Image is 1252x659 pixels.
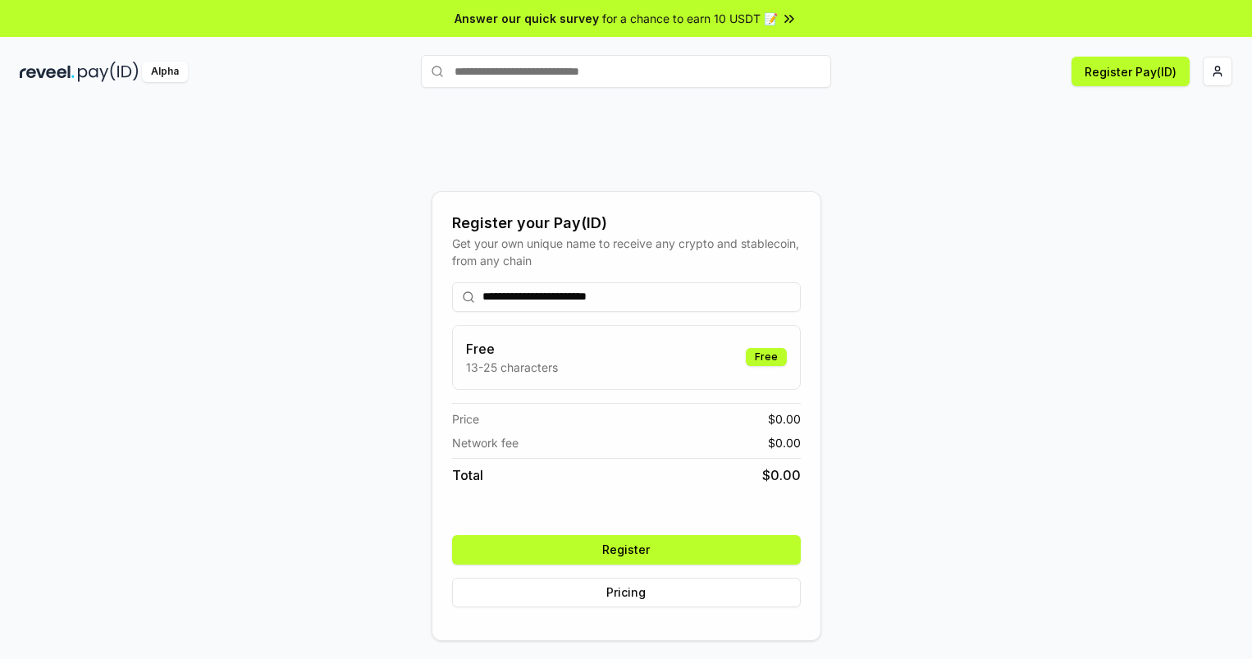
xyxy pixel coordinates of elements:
[466,339,558,359] h3: Free
[762,465,801,485] span: $ 0.00
[746,348,787,366] div: Free
[452,465,483,485] span: Total
[452,578,801,607] button: Pricing
[142,62,188,82] div: Alpha
[452,235,801,269] div: Get your own unique name to receive any crypto and stablecoin, from any chain
[466,359,558,376] p: 13-25 characters
[452,410,479,428] span: Price
[455,10,599,27] span: Answer our quick survey
[768,434,801,451] span: $ 0.00
[452,535,801,565] button: Register
[768,410,801,428] span: $ 0.00
[452,434,519,451] span: Network fee
[452,212,801,235] div: Register your Pay(ID)
[20,62,75,82] img: reveel_dark
[602,10,778,27] span: for a chance to earn 10 USDT 📝
[78,62,139,82] img: pay_id
[1072,57,1190,86] button: Register Pay(ID)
